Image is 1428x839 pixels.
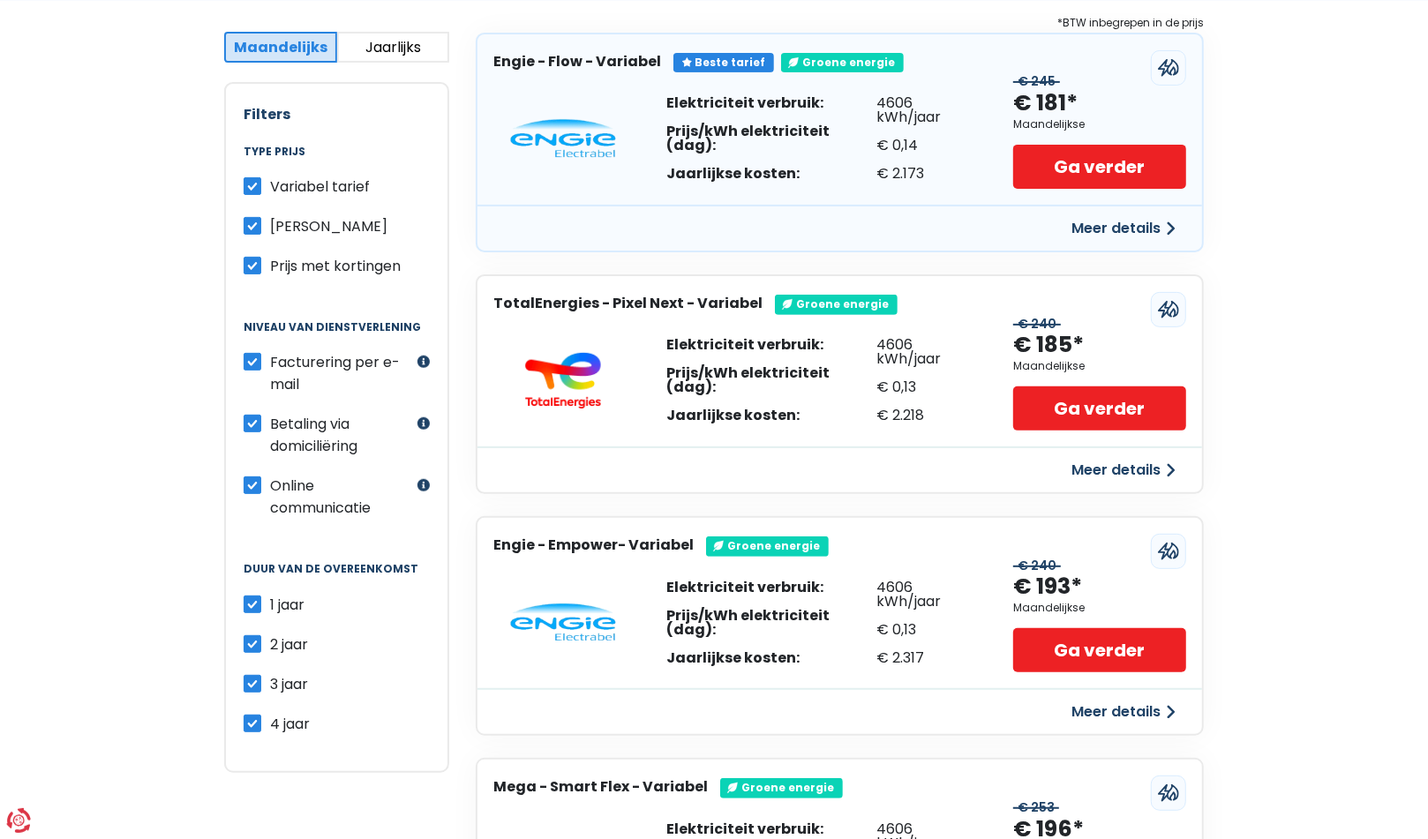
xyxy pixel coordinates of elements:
[666,366,876,394] div: Prijs/kWh elektriciteit (dag):
[1013,800,1059,815] div: € 253
[1013,118,1085,131] div: Maandelijkse
[1013,602,1085,614] div: Maandelijkse
[1013,145,1186,189] a: Ga verder
[244,146,430,176] legend: Type prijs
[876,623,978,637] div: € 0,13
[876,380,978,394] div: € 0,13
[493,53,661,70] h3: Engie - Flow - Variabel
[476,13,1204,33] div: *BTW inbegrepen in de prijs
[1013,573,1082,602] div: € 193*
[270,475,413,519] label: Online communicatie
[876,581,978,609] div: 4606 kWh/jaar
[1013,74,1060,89] div: € 245
[666,581,876,595] div: Elektriciteit verbruik:
[876,139,978,153] div: € 0,14
[270,351,413,395] label: Facturering per e-mail
[876,96,978,124] div: 4606 kWh/jaar
[244,106,430,123] h2: Filters
[666,651,876,665] div: Jaarlijkse kosten:
[224,32,337,63] button: Maandelijks
[270,674,308,694] span: 3 jaar
[781,53,904,72] div: Groene energie
[270,634,308,655] span: 2 jaar
[510,352,616,408] img: TotalEnergies
[1061,696,1186,728] button: Meer details
[244,563,430,593] legend: Duur van de overeenkomst
[1013,331,1084,360] div: € 185*
[666,822,876,836] div: Elektriciteit verbruik:
[876,651,978,665] div: € 2.317
[270,216,387,236] span: [PERSON_NAME]
[1061,454,1186,486] button: Meer details
[666,96,876,110] div: Elektriciteit verbruik:
[270,176,370,197] span: Variabel tarief
[666,609,876,637] div: Prijs/kWh elektriciteit (dag):
[720,778,843,798] div: Groene energie
[493,778,708,795] h3: Mega - Smart Flex - Variabel
[510,119,616,158] img: Engie
[1013,558,1061,573] div: € 240
[1013,360,1085,372] div: Maandelijkse
[270,595,304,615] span: 1 jaar
[270,413,413,457] label: Betaling via domiciliëring
[1013,317,1061,332] div: € 240
[493,536,694,553] h3: Engie - Empower- Variabel
[244,321,430,351] legend: Niveau van dienstverlening
[1013,628,1186,672] a: Ga verder
[666,408,876,423] div: Jaarlijkse kosten:
[1061,213,1186,244] button: Meer details
[666,338,876,352] div: Elektriciteit verbruik:
[270,714,310,734] span: 4 jaar
[510,603,616,642] img: Engie
[493,295,763,311] h3: TotalEnergies - Pixel Next - Variabel
[666,167,876,181] div: Jaarlijkse kosten:
[666,124,876,153] div: Prijs/kWh elektriciteit (dag):
[1013,89,1078,118] div: € 181*
[876,338,978,366] div: 4606 kWh/jaar
[775,295,898,314] div: Groene energie
[1013,386,1186,431] a: Ga verder
[337,32,450,63] button: Jaarlijks
[706,536,829,556] div: Groene energie
[270,256,401,276] span: Prijs met kortingen
[673,53,774,72] div: Beste tarief
[876,408,978,423] div: € 2.218
[876,167,978,181] div: € 2.173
